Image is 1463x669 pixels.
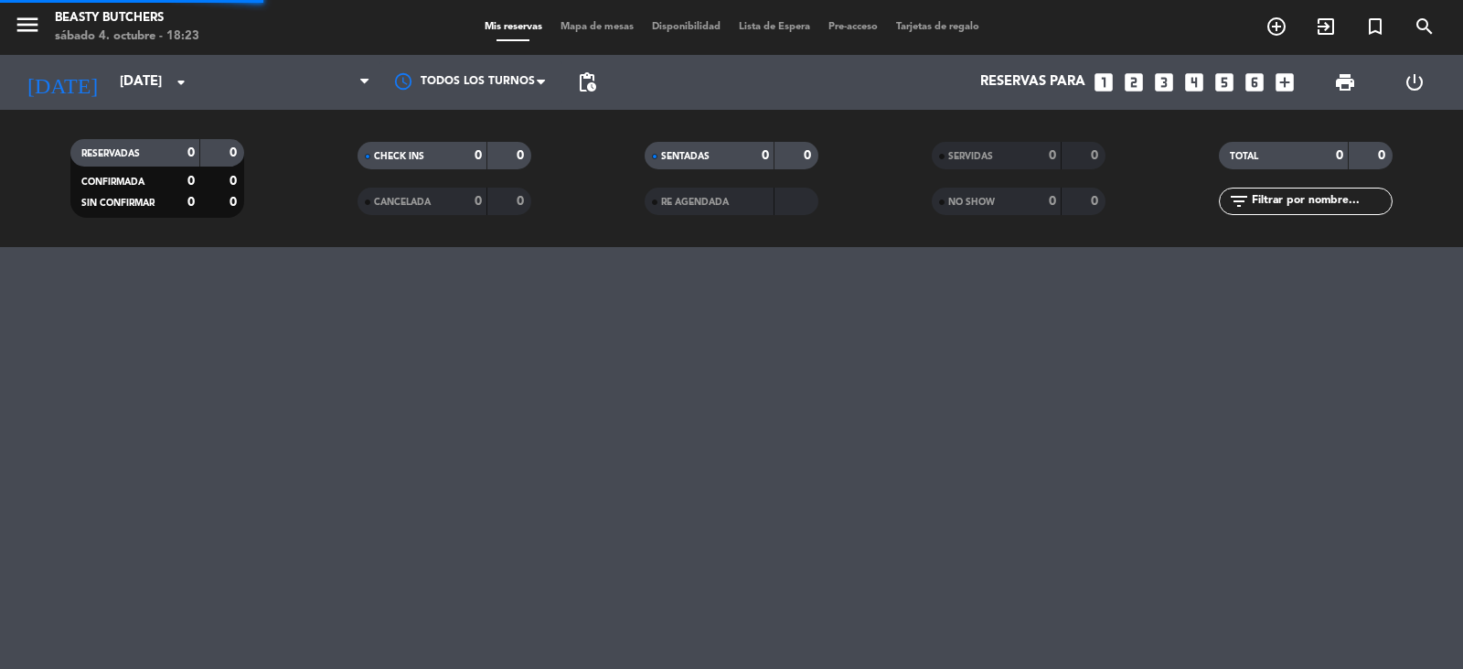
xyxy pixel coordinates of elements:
[730,22,819,32] span: Lista de Espera
[1212,70,1236,94] i: looks_5
[1122,70,1146,94] i: looks_two
[81,199,155,208] span: SIN CONFIRMAR
[187,175,195,188] strong: 0
[1380,55,1449,110] div: LOG OUT
[374,152,424,161] span: CHECK INS
[14,62,111,103] i: [DATE]
[517,195,528,208] strong: 0
[230,175,240,188] strong: 0
[576,71,598,93] span: pending_actions
[14,11,41,45] button: menu
[187,196,195,209] strong: 0
[374,198,431,207] span: CANCELADA
[1334,71,1356,93] span: print
[475,22,551,32] span: Mis reservas
[551,22,643,32] span: Mapa de mesas
[14,11,41,38] i: menu
[948,198,995,207] span: NO SHOW
[517,149,528,162] strong: 0
[1378,149,1389,162] strong: 0
[1092,70,1116,94] i: looks_one
[187,146,195,159] strong: 0
[1049,195,1056,208] strong: 0
[1404,71,1426,93] i: power_settings_new
[661,152,710,161] span: SENTADAS
[661,198,729,207] span: RE AGENDADA
[1091,149,1102,162] strong: 0
[1230,152,1258,161] span: TOTAL
[804,149,815,162] strong: 0
[762,149,769,162] strong: 0
[230,146,240,159] strong: 0
[1364,16,1386,38] i: turned_in_not
[1265,16,1287,38] i: add_circle_outline
[1152,70,1176,94] i: looks_3
[55,27,199,46] div: sábado 4. octubre - 18:23
[948,152,993,161] span: SERVIDAS
[1414,16,1436,38] i: search
[1243,70,1266,94] i: looks_6
[1273,70,1297,94] i: add_box
[1336,149,1343,162] strong: 0
[230,196,240,209] strong: 0
[170,71,192,93] i: arrow_drop_down
[55,9,199,27] div: Beasty Butchers
[81,178,144,187] span: CONFIRMADA
[1315,16,1337,38] i: exit_to_app
[1049,149,1056,162] strong: 0
[643,22,730,32] span: Disponibilidad
[475,195,482,208] strong: 0
[1182,70,1206,94] i: looks_4
[1250,191,1392,211] input: Filtrar por nombre...
[1228,190,1250,212] i: filter_list
[980,74,1085,91] span: Reservas para
[475,149,482,162] strong: 0
[819,22,887,32] span: Pre-acceso
[1091,195,1102,208] strong: 0
[81,149,140,158] span: RESERVADAS
[887,22,988,32] span: Tarjetas de regalo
